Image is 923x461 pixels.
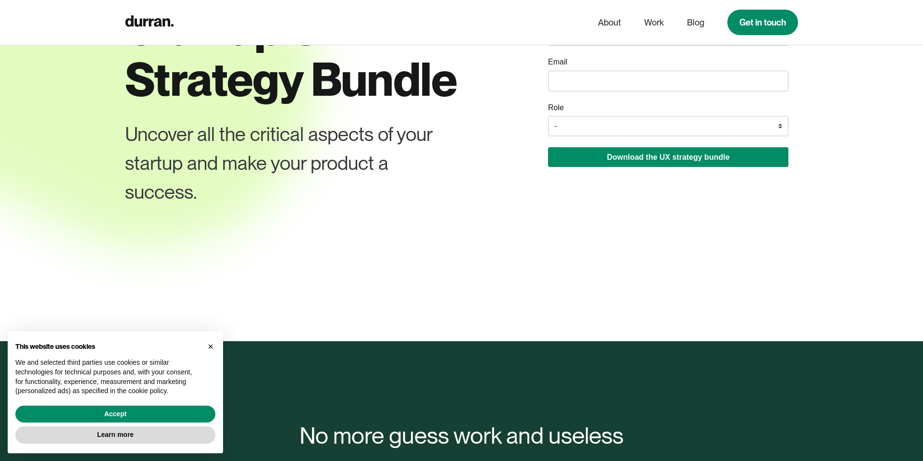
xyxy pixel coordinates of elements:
button: Download the UX strategy bundle [548,147,788,167]
h2: This website uses cookies [15,343,200,351]
p: We and selected third parties use cookies or similar technologies for technical purposes and, wit... [15,358,200,396]
button: Accept [15,406,215,423]
a: Work [644,13,664,32]
div: Uncover all the critical aspects of your startup and make your product a success. [125,120,445,206]
span: × [208,341,213,352]
a: Get in touch [727,10,798,35]
a: Blog [687,13,704,32]
a: home [125,13,174,32]
select: role [548,116,788,136]
a: About [598,13,621,32]
button: Close this notice [203,339,218,354]
input: email [548,71,788,91]
label: Email [548,57,567,67]
h1: Startup UX Strategy Bundle [125,3,481,104]
label: Role [548,102,564,113]
button: Learn more [15,426,215,444]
